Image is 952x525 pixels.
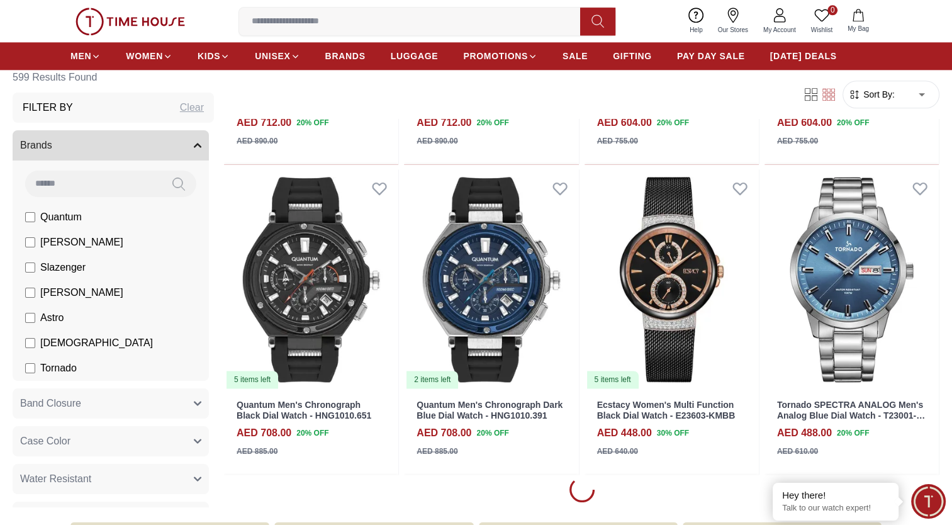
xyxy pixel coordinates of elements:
span: 30 % OFF [657,427,689,439]
span: PAY DAY SALE [677,50,745,62]
span: My Bag [843,24,874,33]
a: Quantum Men's Chronograph Dark Blue Dial Watch - HNG1010.3912 items left [404,169,578,390]
div: 5 items left [587,371,639,388]
span: Case Color [20,434,70,449]
span: 20 % OFF [837,427,869,439]
img: ... [76,8,185,35]
span: [DATE] DEALS [770,50,837,62]
div: AED 885.00 [417,446,457,457]
input: [DEMOGRAPHIC_DATA] [25,338,35,348]
span: Slazenger [40,260,86,275]
div: 5 items left [227,371,278,388]
a: GIFTING [613,45,652,67]
button: My Bag [840,6,876,36]
img: Quantum Men's Chronograph Black Dial Watch - HNG1010.651 [224,169,398,390]
span: 0 [827,5,837,15]
a: PROMOTIONS [463,45,537,67]
span: Quantum [40,210,82,225]
button: Band Closure [13,388,209,419]
button: Case Color [13,426,209,456]
button: Water Resistant [13,464,209,494]
div: 2 items left [406,371,458,388]
img: Tornado SPECTRA ANALOG Men's Analog Blue Dial Watch - T23001-SBSL [764,169,939,390]
img: Quantum Men's Chronograph Dark Blue Dial Watch - HNG1010.391 [404,169,578,390]
span: BRANDS [325,50,366,62]
div: AED 610.00 [777,446,818,457]
a: PAY DAY SALE [677,45,745,67]
span: GIFTING [613,50,652,62]
span: Tornado [40,361,77,376]
span: 20 % OFF [837,117,869,128]
span: LUGGAGE [391,50,439,62]
span: MEN [70,50,91,62]
div: Clear [180,100,204,115]
span: 20 % OFF [476,117,508,128]
a: UNISEX [255,45,300,67]
input: Slazenger [25,262,35,273]
input: Quantum [25,212,35,222]
h4: AED 604.00 [777,115,832,130]
span: 20 % OFF [657,117,689,128]
span: My Account [758,25,801,35]
img: Ecstacy Women's Multi Function Black Dial Watch - E23603-KMBB [585,169,759,390]
div: AED 640.00 [597,446,638,457]
span: WOMEN [126,50,163,62]
h4: AED 712.00 [237,115,291,130]
button: Brands [13,130,209,161]
a: LUGGAGE [391,45,439,67]
span: 20 % OFF [296,427,328,439]
div: AED 890.00 [237,135,277,147]
a: BRANDS [325,45,366,67]
div: AED 755.00 [777,135,818,147]
a: WOMEN [126,45,172,67]
a: Help [682,5,710,37]
button: Sort By: [848,88,895,101]
div: Hey there! [782,489,889,502]
span: Water Resistant [20,471,91,487]
input: [PERSON_NAME] [25,237,35,247]
span: Astro [40,310,64,325]
a: [DATE] DEALS [770,45,837,67]
a: SALE [563,45,588,67]
span: 20 % OFF [296,117,328,128]
input: Astro [25,313,35,323]
div: AED 755.00 [597,135,638,147]
span: [PERSON_NAME] [40,235,123,250]
input: Tornado [25,363,35,373]
h4: AED 708.00 [237,426,291,441]
span: Wishlist [806,25,837,35]
a: Ecstacy Women's Multi Function Black Dial Watch - E23603-KMBB [597,400,736,421]
h4: AED 448.00 [597,426,652,441]
span: [DEMOGRAPHIC_DATA] [40,336,153,351]
a: Quantum Men's Chronograph Dark Blue Dial Watch - HNG1010.391 [417,400,563,421]
span: 20 % OFF [476,427,508,439]
div: AED 885.00 [237,446,277,457]
div: Chat Widget [911,484,946,519]
a: KIDS [198,45,230,67]
h3: Filter By [23,100,73,115]
a: 0Wishlist [804,5,840,37]
a: Ecstacy Women's Multi Function Black Dial Watch - E23603-KMBB5 items left [585,169,759,390]
a: MEN [70,45,101,67]
h6: 599 Results Found [13,62,214,93]
span: PROMOTIONS [463,50,528,62]
input: [PERSON_NAME] [25,288,35,298]
h4: AED 488.00 [777,426,832,441]
span: [PERSON_NAME] [40,285,123,300]
span: SALE [563,50,588,62]
h4: AED 708.00 [417,426,471,441]
div: AED 890.00 [417,135,457,147]
h4: AED 712.00 [417,115,471,130]
span: Help [685,25,708,35]
span: Sort By: [861,88,895,101]
a: Tornado SPECTRA ANALOG Men's Analog Blue Dial Watch - T23001-SBSL [777,400,925,431]
span: Our Stores [713,25,753,35]
p: Talk to our watch expert! [782,503,889,514]
a: Our Stores [710,5,756,37]
span: UNISEX [255,50,290,62]
span: Band Closure [20,396,81,411]
span: Brands [20,138,52,153]
h4: AED 604.00 [597,115,652,130]
a: Quantum Men's Chronograph Black Dial Watch - HNG1010.6515 items left [224,169,398,390]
